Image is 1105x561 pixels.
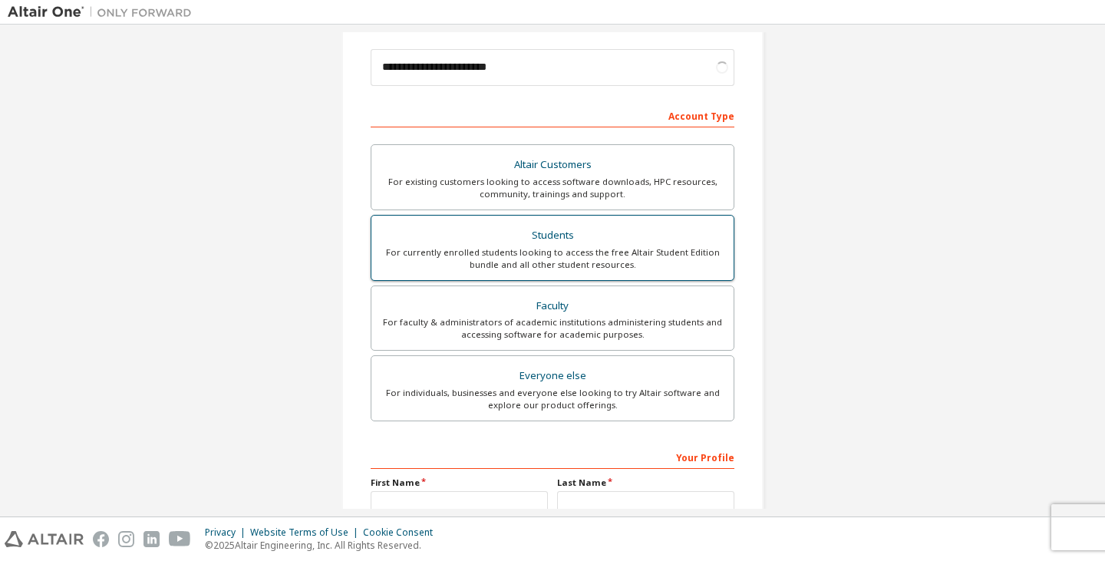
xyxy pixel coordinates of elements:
div: For currently enrolled students looking to access the free Altair Student Edition bundle and all ... [381,246,724,271]
img: instagram.svg [118,531,134,547]
div: Privacy [205,526,250,539]
img: Altair One [8,5,200,20]
div: Cookie Consent [363,526,442,539]
div: Altair Customers [381,154,724,176]
div: Your Profile [371,444,734,469]
div: Website Terms of Use [250,526,363,539]
img: youtube.svg [169,531,191,547]
img: altair_logo.svg [5,531,84,547]
div: For individuals, businesses and everyone else looking to try Altair software and explore our prod... [381,387,724,411]
div: For faculty & administrators of academic institutions administering students and accessing softwa... [381,316,724,341]
div: For existing customers looking to access software downloads, HPC resources, community, trainings ... [381,176,724,200]
img: linkedin.svg [143,531,160,547]
div: Students [381,225,724,246]
label: First Name [371,477,548,489]
img: facebook.svg [93,531,109,547]
div: Account Type [371,103,734,127]
div: Faculty [381,295,724,317]
label: Last Name [557,477,734,489]
p: © 2025 Altair Engineering, Inc. All Rights Reserved. [205,539,442,552]
div: Everyone else [381,365,724,387]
